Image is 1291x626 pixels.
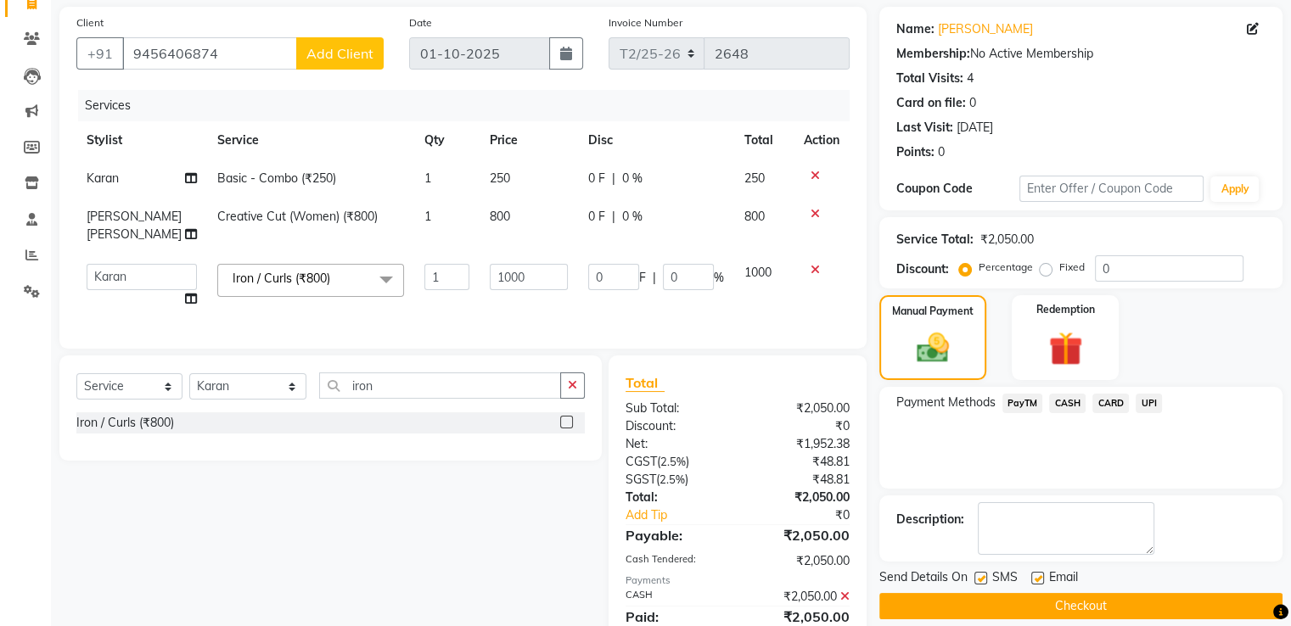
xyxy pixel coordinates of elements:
div: Total Visits: [896,70,963,87]
div: Services [78,90,862,121]
th: Stylist [76,121,207,159]
div: ₹1,952.38 [738,435,862,453]
div: ₹0 [738,417,862,435]
th: Action [794,121,850,159]
span: F [639,269,646,287]
span: CASH [1049,394,1086,413]
span: 1 [424,209,431,224]
div: Name: [896,20,935,38]
span: CARD [1092,394,1129,413]
th: Service [207,121,414,159]
div: Total: [613,489,738,506]
span: CGST [626,454,657,469]
span: Payment Methods [896,394,996,411]
div: ₹2,050.00 [738,588,862,606]
a: [PERSON_NAME] [938,20,1033,38]
button: Apply [1210,176,1259,202]
span: 0 F [588,208,605,226]
label: Fixed [1059,260,1085,275]
button: +91 [76,37,124,70]
span: 250 [490,170,510,186]
label: Client [76,15,104,31]
div: ₹2,050.00 [738,552,862,570]
button: Checkout [879,593,1283,619]
div: Payments [626,573,850,588]
th: Disc [578,121,734,159]
label: Date [409,15,432,31]
div: ₹48.81 [738,471,862,489]
span: Iron / Curls (₹800) [233,271,330,286]
span: 2.5% [660,472,685,486]
input: Search or Scan [319,372,560,399]
span: [PERSON_NAME] [PERSON_NAME] [87,209,182,242]
div: Net: [613,435,738,453]
span: 2.5% [660,455,686,468]
input: Search by Name/Mobile/Email/Code [122,37,297,70]
div: ( ) [613,453,738,471]
div: ₹2,050.00 [738,525,862,545]
div: [DATE] [957,119,993,137]
th: Qty [414,121,480,159]
div: Service Total: [896,231,974,249]
label: Redemption [1036,302,1095,317]
button: Add Client [296,37,384,70]
input: Enter Offer / Coupon Code [1019,176,1204,202]
a: Add Tip [613,506,758,524]
span: | [612,170,615,187]
span: UPI [1136,394,1162,413]
span: Basic - Combo (₹250) [217,170,336,186]
label: Manual Payment [892,304,974,319]
span: SGST [626,472,656,487]
label: Percentage [979,260,1033,275]
div: Discount: [613,417,738,435]
span: Creative Cut (Women) (₹800) [217,209,378,224]
div: Payable: [613,525,738,545]
div: No Active Membership [896,45,1266,63]
span: Total [626,374,665,392]
span: Send Details On [879,568,968,590]
div: 0 [969,94,976,112]
th: Total [734,121,794,159]
div: 4 [967,70,974,87]
div: ₹2,050.00 [738,400,862,417]
label: Invoice Number [609,15,682,31]
span: 800 [744,209,765,224]
div: Sub Total: [613,400,738,417]
div: Card on file: [896,94,966,112]
div: Iron / Curls (₹800) [76,414,174,432]
div: Discount: [896,260,949,278]
div: ₹0 [758,506,862,524]
span: | [612,208,615,226]
span: Add Client [306,45,373,62]
span: 0 F [588,170,605,187]
div: CASH [613,588,738,606]
div: Cash Tendered: [613,552,738,570]
span: PayTM [1002,394,1043,413]
div: Coupon Code [896,180,1019,198]
span: Email [1049,568,1078,590]
div: 0 [938,143,945,161]
th: Price [480,121,578,159]
span: 0 % [622,170,643,187]
span: SMS [992,568,1018,590]
div: ₹48.81 [738,453,862,471]
span: 250 [744,170,765,186]
div: ₹2,050.00 [738,489,862,506]
span: 0 % [622,208,643,226]
span: 1000 [744,265,772,280]
span: 800 [490,209,510,224]
img: _cash.svg [907,329,959,366]
div: Membership: [896,45,970,63]
img: _gift.svg [1038,327,1093,370]
span: | [653,269,656,287]
span: 1 [424,170,431,186]
div: ( ) [613,471,738,489]
span: Karan [87,170,119,186]
div: Last Visit: [896,119,953,137]
div: Points: [896,143,935,161]
div: Description: [896,511,964,528]
div: ₹2,050.00 [980,231,1034,249]
span: % [714,269,724,287]
a: x [330,271,338,286]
